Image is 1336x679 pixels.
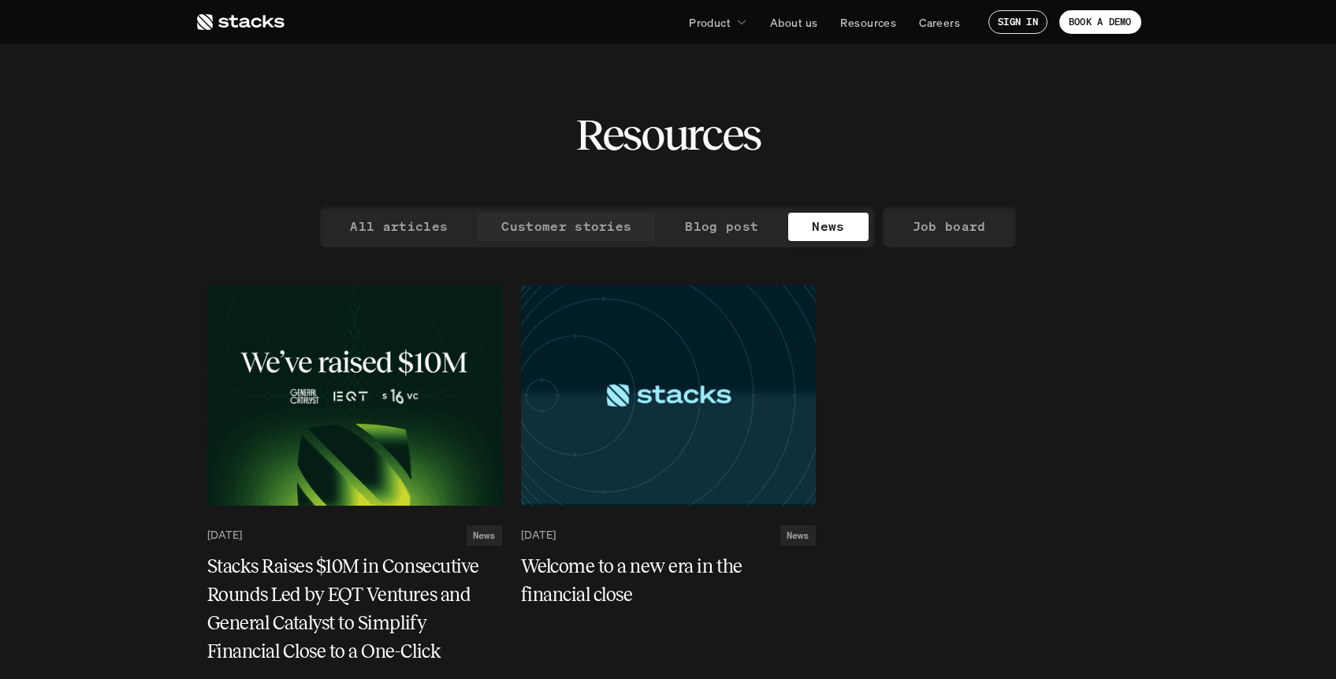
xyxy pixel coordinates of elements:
a: [DATE]News [521,525,816,546]
h2: News [473,530,496,541]
p: [DATE] [521,529,556,542]
p: All articles [350,215,448,238]
p: Product [689,14,731,31]
a: Customer stories [478,213,655,241]
a: Blog post [661,213,782,241]
p: About us [770,14,817,31]
a: SIGN IN [988,10,1048,34]
a: BOOK A DEMO [1059,10,1141,34]
p: [DATE] [207,529,242,542]
p: SIGN IN [998,17,1038,28]
a: Job board [889,213,1010,241]
a: News [788,213,868,241]
h5: Welcome to a new era in the financial close [521,552,797,609]
h2: News [787,530,809,541]
a: All articles [326,213,471,241]
a: Welcome to a new era in the financial close [521,552,816,609]
a: About us [761,8,827,36]
p: Blog post [685,215,758,238]
a: Stacks Raises $10M in Consecutive Rounds Led by EQT Ventures and General Catalyst to Simplify Fin... [207,552,502,666]
h5: Stacks Raises $10M in Consecutive Rounds Led by EQT Ventures and General Catalyst to Simplify Fin... [207,552,483,666]
p: BOOK A DEMO [1069,17,1132,28]
h2: Resources [575,110,761,159]
a: Privacy Policy [236,71,304,83]
p: Customer stories [501,215,631,238]
p: Resources [840,14,896,31]
a: Careers [910,8,969,36]
p: Job board [913,215,986,238]
a: Resources [831,8,906,36]
p: Careers [919,14,960,31]
a: [DATE]News [207,525,502,546]
p: News [812,215,844,238]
